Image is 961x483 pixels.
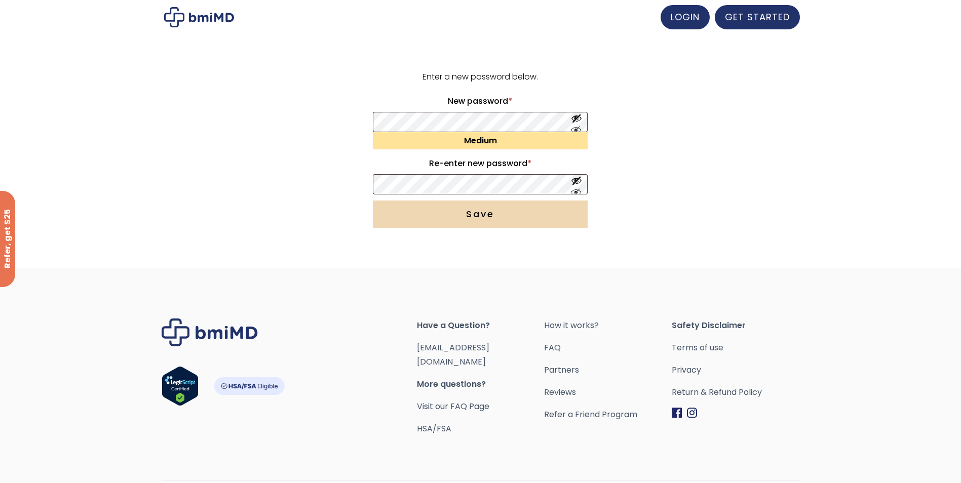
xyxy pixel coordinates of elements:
a: Terms of use [672,341,799,355]
a: GET STARTED [715,5,800,29]
img: Facebook [672,408,682,418]
img: Instagram [687,408,697,418]
a: How it works? [544,318,672,333]
span: Safety Disclaimer [672,318,799,333]
img: HSA-FSA [214,377,285,395]
button: Show password [571,175,582,194]
a: FAQ [544,341,672,355]
span: Have a Question? [417,318,545,333]
img: My account [164,7,234,27]
button: Save [373,200,588,228]
a: Verify LegitScript Approval for www.bmimd.com [162,366,199,411]
a: LOGIN [661,5,710,29]
a: Visit our FAQ Page [417,400,489,412]
span: LOGIN [671,11,700,23]
a: Reviews [544,385,672,399]
button: Show password [571,113,582,132]
div: Medium [373,132,588,149]
a: [EMAIL_ADDRESS][DOMAIN_NAME] [417,342,489,368]
a: Privacy [672,363,799,377]
label: New password [373,93,588,109]
img: Verify Approval for www.bmimd.com [162,366,199,406]
a: Partners [544,363,672,377]
span: GET STARTED [725,11,790,23]
a: Refer a Friend Program [544,408,672,422]
a: Return & Refund Policy [672,385,799,399]
p: Enter a new password below. [371,70,589,84]
img: Brand Logo [162,318,258,346]
label: Re-enter new password [373,155,588,172]
span: More questions? [417,377,545,391]
a: HSA/FSA [417,423,451,434]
